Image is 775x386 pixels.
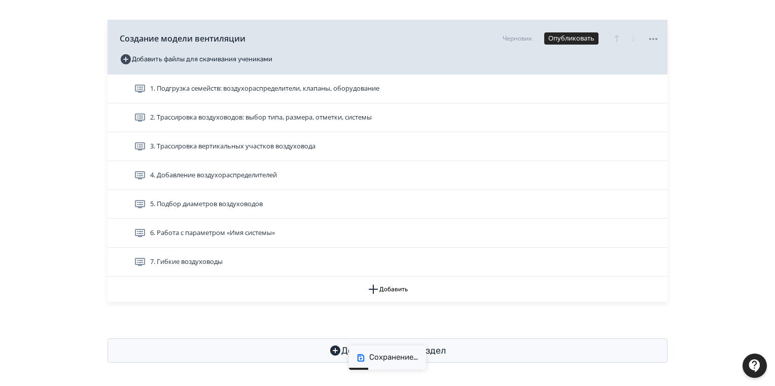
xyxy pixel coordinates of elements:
div: 1. Подгрузка семейств: воздухораспределители, клапаны, оборудование [108,74,667,103]
div: 4. Добавление воздухораспределителей [108,161,667,190]
div: 5. Подбор диаметров воздуховодов [108,190,667,219]
span: 4. Добавление воздухораспределителей [150,170,277,180]
button: Добавить [108,277,667,302]
span: 6. Работа с параметром «Имя системы» [150,228,275,238]
button: Добавить файлы для скачивания учениками [120,51,272,67]
div: 2. Трассировка воздуховодов: выбор типа, размера, отметки, системы [108,103,667,132]
div: Черновик [503,34,532,43]
span: 2. Трассировка воздуховодов: выбор типа, размера, отметки, системы [150,112,372,123]
div: Сохранение… [369,353,418,363]
span: 5. Подбор диаметров воздуховодов [150,199,263,209]
div: 6. Работа с параметром «Имя системы» [108,219,667,248]
span: 7. Гибкие воздуховоды [150,257,223,267]
span: 1. Подгрузка семейств: воздухораспределители, клапаны, оборудование [150,84,379,94]
div: 3. Трассировка вертикальных участков воздуховода [108,132,667,161]
span: 3. Трассировка вертикальных участков воздуховода [150,141,315,151]
span: Создание модели вентиляции [120,32,245,45]
button: Опубликовать [544,32,598,45]
div: 7. Гибкие воздуховоды [108,248,667,277]
button: Добавить новый раздел [108,338,667,363]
